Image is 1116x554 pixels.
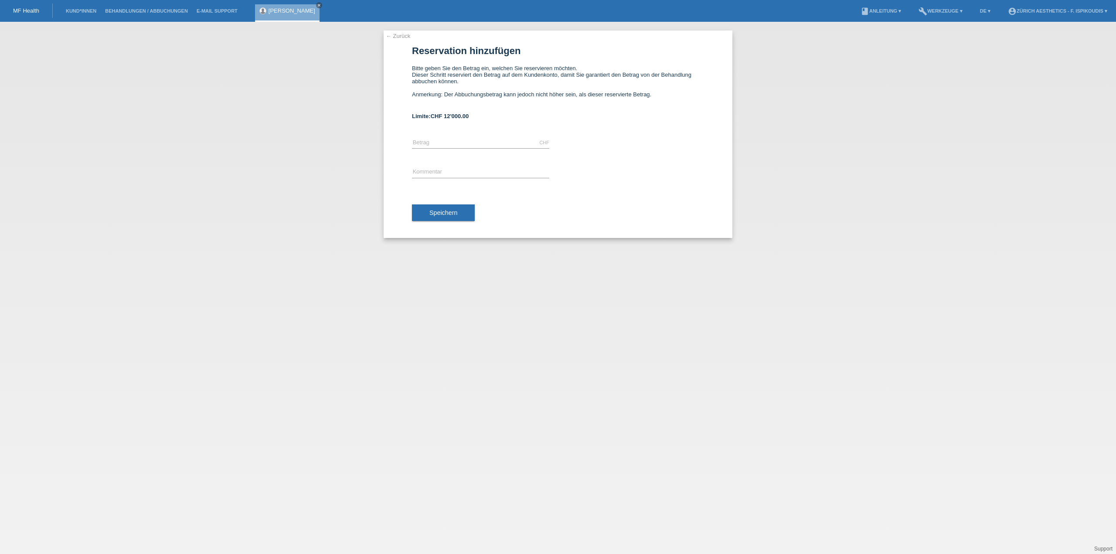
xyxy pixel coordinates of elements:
a: MF Health [13,7,39,14]
a: account_circleZürich Aesthetics - F. Ispikoudis ▾ [1004,8,1112,14]
a: close [316,2,322,8]
div: CHF [539,140,549,145]
a: ← Zurück [386,33,410,39]
h1: Reservation hinzufügen [412,45,704,56]
a: Behandlungen / Abbuchungen [101,8,192,14]
a: Support [1094,546,1113,552]
a: buildWerkzeuge ▾ [914,8,967,14]
div: Bitte geben Sie den Betrag ein, welchen Sie reservieren möchten. Dieser Schritt reserviert den Be... [412,65,704,104]
a: [PERSON_NAME] [269,7,315,14]
button: Speichern [412,204,475,221]
a: bookAnleitung ▾ [856,8,905,14]
b: Limite: [412,113,469,119]
span: CHF 12'000.00 [431,113,469,119]
a: E-Mail Support [192,8,242,14]
a: Kund*innen [61,8,101,14]
span: Speichern [429,209,457,216]
i: book [861,7,869,16]
i: close [317,3,321,7]
a: DE ▾ [976,8,995,14]
i: account_circle [1008,7,1017,16]
i: build [919,7,927,16]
